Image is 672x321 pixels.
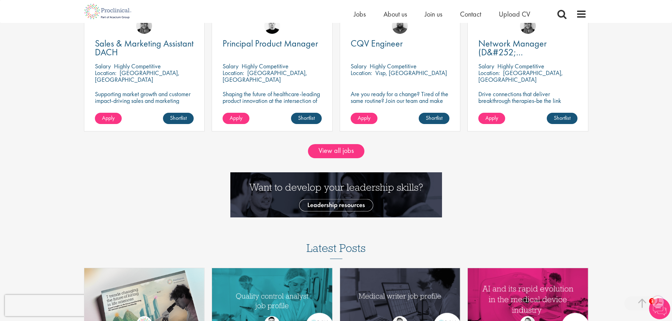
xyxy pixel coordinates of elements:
[358,114,370,122] span: Apply
[136,18,152,34] img: Anjali Parbhu
[649,298,655,304] span: 1
[649,298,670,319] img: Chatbot
[114,62,161,70] p: Highly Competitive
[223,37,318,49] span: Principal Product Manager
[5,295,95,316] iframe: reCAPTCHA
[308,144,364,158] a: View all jobs
[95,39,194,57] a: Sales & Marketing Assistant DACH
[478,91,577,117] p: Drive connections that deliver breakthrough therapies-be the link between innovation and impact i...
[354,10,366,19] a: Jobs
[351,62,367,70] span: Salary
[370,62,417,70] p: Highly Competitive
[223,39,322,48] a: Principal Product Manager
[478,69,500,77] span: Location:
[230,172,442,217] img: Want to develop your leadership skills? See our Leadership Resources
[223,113,249,124] a: Apply
[351,37,403,49] span: CQV Engineer
[478,37,566,67] span: Network Manager (D&#252;[GEOGRAPHIC_DATA])
[351,113,377,124] a: Apply
[499,10,530,19] a: Upload CV
[497,62,544,70] p: Highly Competitive
[95,113,122,124] a: Apply
[478,113,505,124] a: Apply
[351,91,450,111] p: Are you ready for a change? Tired of the same routine? Join our team and make your mark in the in...
[223,62,238,70] span: Salary
[95,37,194,58] span: Sales & Marketing Assistant DACH
[223,69,244,77] span: Location:
[95,91,194,117] p: Supporting market growth and customer impact-driving sales and marketing excellence across DACH i...
[230,190,442,198] a: Want to develop your leadership skills? See our Leadership Resources
[242,62,289,70] p: Highly Competitive
[102,114,115,122] span: Apply
[95,69,180,84] p: [GEOGRAPHIC_DATA], [GEOGRAPHIC_DATA]
[419,113,449,124] a: Shortlist
[392,18,408,34] img: Ashley Bennett
[425,10,442,19] a: Join us
[485,114,498,122] span: Apply
[223,69,307,84] p: [GEOGRAPHIC_DATA], [GEOGRAPHIC_DATA]
[291,113,322,124] a: Shortlist
[351,39,450,48] a: CQV Engineer
[375,69,447,77] p: Visp, [GEOGRAPHIC_DATA]
[95,62,111,70] span: Salary
[307,242,366,259] h3: Latest Posts
[351,69,372,77] span: Location:
[478,69,563,84] p: [GEOGRAPHIC_DATA], [GEOGRAPHIC_DATA]
[460,10,481,19] a: Contact
[520,18,536,34] img: Anjali Parbhu
[95,69,116,77] span: Location:
[230,114,242,122] span: Apply
[478,62,494,70] span: Salary
[223,91,322,111] p: Shaping the future of healthcare-leading product innovation at the intersection of technology and...
[478,39,577,57] a: Network Manager (D&#252;[GEOGRAPHIC_DATA])
[163,113,194,124] a: Shortlist
[383,10,407,19] a: About us
[547,113,577,124] a: Shortlist
[264,18,280,34] img: Patrick Melody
